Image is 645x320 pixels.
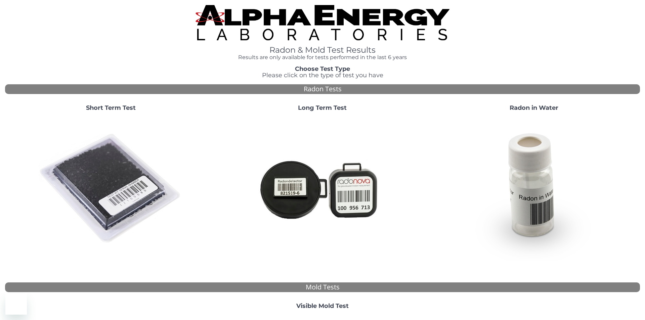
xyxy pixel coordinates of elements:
[295,65,350,73] strong: Choose Test Type
[462,117,606,261] img: RadoninWater.jpg
[196,46,449,54] h1: Radon & Mold Test Results
[5,282,640,292] div: Mold Tests
[296,302,349,310] strong: Visible Mold Test
[262,72,383,79] span: Please click on the type of test you have
[196,5,449,40] img: TightCrop.jpg
[196,54,449,60] h4: Results are only available for tests performed in the last 6 years
[86,104,136,111] strong: Short Term Test
[5,293,27,315] iframe: Button to launch messaging window
[5,84,640,94] div: Radon Tests
[39,117,183,261] img: ShortTerm.jpg
[298,104,347,111] strong: Long Term Test
[510,104,558,111] strong: Radon in Water
[250,117,395,261] img: Radtrak2vsRadtrak3.jpg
